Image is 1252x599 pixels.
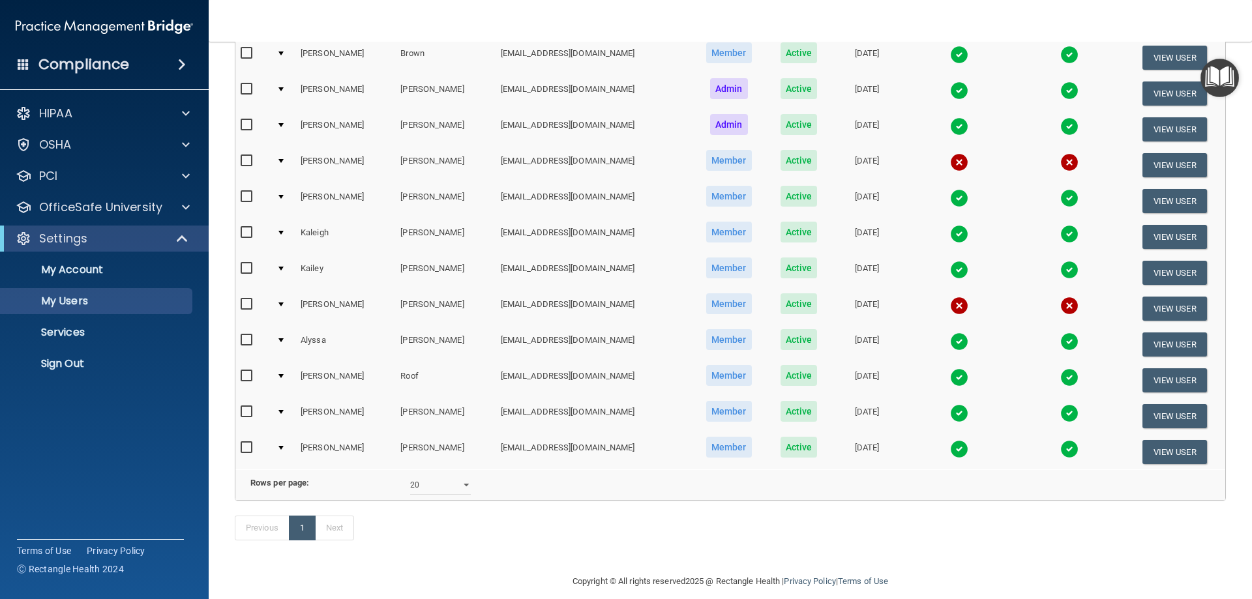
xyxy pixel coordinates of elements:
[496,255,691,291] td: [EMAIL_ADDRESS][DOMAIN_NAME]
[38,55,129,74] h4: Compliance
[16,137,190,153] a: OSHA
[1060,261,1079,279] img: tick.e7d51cea.svg
[295,398,395,434] td: [PERSON_NAME]
[496,76,691,111] td: [EMAIL_ADDRESS][DOMAIN_NAME]
[1060,117,1079,136] img: tick.e7d51cea.svg
[950,46,968,64] img: tick.e7d51cea.svg
[295,327,395,362] td: Alyssa
[706,222,752,242] span: Member
[950,153,968,171] img: cross.ca9f0e7f.svg
[1142,153,1207,177] button: View User
[295,434,395,469] td: [PERSON_NAME]
[235,516,290,540] a: Previous
[315,516,354,540] a: Next
[8,326,186,339] p: Services
[1060,46,1079,64] img: tick.e7d51cea.svg
[831,147,903,183] td: [DATE]
[496,111,691,147] td: [EMAIL_ADDRESS][DOMAIN_NAME]
[496,219,691,255] td: [EMAIL_ADDRESS][DOMAIN_NAME]
[395,291,495,327] td: [PERSON_NAME]
[1060,404,1079,422] img: tick.e7d51cea.svg
[17,562,124,576] span: Ⓒ Rectangle Health 2024
[706,329,752,350] span: Member
[1142,225,1207,249] button: View User
[496,291,691,327] td: [EMAIL_ADDRESS][DOMAIN_NAME]
[395,434,495,469] td: [PERSON_NAME]
[395,183,495,219] td: [PERSON_NAME]
[395,327,495,362] td: [PERSON_NAME]
[831,434,903,469] td: [DATE]
[781,365,818,386] span: Active
[8,357,186,370] p: Sign Out
[831,398,903,434] td: [DATE]
[16,106,190,121] a: HIPAA
[781,437,818,458] span: Active
[496,398,691,434] td: [EMAIL_ADDRESS][DOMAIN_NAME]
[950,368,968,387] img: tick.e7d51cea.svg
[1142,189,1207,213] button: View User
[295,111,395,147] td: [PERSON_NAME]
[289,516,316,540] a: 1
[295,76,395,111] td: [PERSON_NAME]
[838,576,888,586] a: Terms of Use
[39,168,57,184] p: PCI
[496,40,691,76] td: [EMAIL_ADDRESS][DOMAIN_NAME]
[781,150,818,171] span: Active
[1142,440,1207,464] button: View User
[781,186,818,207] span: Active
[295,40,395,76] td: [PERSON_NAME]
[950,404,968,422] img: tick.e7d51cea.svg
[395,76,495,111] td: [PERSON_NAME]
[706,437,752,458] span: Member
[87,544,145,557] a: Privacy Policy
[395,111,495,147] td: [PERSON_NAME]
[16,199,190,215] a: OfficeSafe University
[950,81,968,100] img: tick.e7d51cea.svg
[39,106,72,121] p: HIPAA
[16,168,190,184] a: PCI
[496,362,691,398] td: [EMAIL_ADDRESS][DOMAIN_NAME]
[950,189,968,207] img: tick.e7d51cea.svg
[781,293,818,314] span: Active
[295,362,395,398] td: [PERSON_NAME]
[496,147,691,183] td: [EMAIL_ADDRESS][DOMAIN_NAME]
[831,362,903,398] td: [DATE]
[950,261,968,279] img: tick.e7d51cea.svg
[496,434,691,469] td: [EMAIL_ADDRESS][DOMAIN_NAME]
[781,222,818,242] span: Active
[1142,368,1207,392] button: View User
[16,14,193,40] img: PMB logo
[395,147,495,183] td: [PERSON_NAME]
[831,255,903,291] td: [DATE]
[1142,297,1207,321] button: View User
[706,293,752,314] span: Member
[831,183,903,219] td: [DATE]
[250,478,309,488] b: Rows per page:
[831,291,903,327] td: [DATE]
[781,42,818,63] span: Active
[1142,117,1207,141] button: View User
[1200,59,1239,97] button: Open Resource Center
[781,329,818,350] span: Active
[781,257,818,278] span: Active
[16,231,189,246] a: Settings
[395,255,495,291] td: [PERSON_NAME]
[781,114,818,135] span: Active
[706,401,752,422] span: Member
[39,199,162,215] p: OfficeSafe University
[1060,332,1079,351] img: tick.e7d51cea.svg
[17,544,71,557] a: Terms of Use
[781,78,818,99] span: Active
[1060,225,1079,243] img: tick.e7d51cea.svg
[496,327,691,362] td: [EMAIL_ADDRESS][DOMAIN_NAME]
[831,327,903,362] td: [DATE]
[39,137,72,153] p: OSHA
[706,186,752,207] span: Member
[831,219,903,255] td: [DATE]
[395,219,495,255] td: [PERSON_NAME]
[1060,153,1079,171] img: cross.ca9f0e7f.svg
[831,40,903,76] td: [DATE]
[950,225,968,243] img: tick.e7d51cea.svg
[1060,440,1079,458] img: tick.e7d51cea.svg
[950,297,968,315] img: cross.ca9f0e7f.svg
